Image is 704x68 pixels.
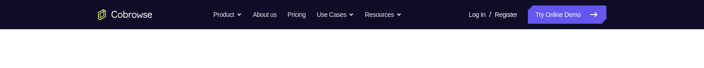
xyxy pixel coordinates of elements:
[287,5,305,24] a: Pricing
[528,5,606,24] a: Try Online Demo
[495,5,517,24] a: Register
[213,5,242,24] button: Product
[489,9,491,20] span: /
[253,5,276,24] a: About us
[317,5,354,24] button: Use Cases
[98,9,153,20] a: Go to the home page
[365,5,402,24] button: Resources
[469,5,486,24] a: Log In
